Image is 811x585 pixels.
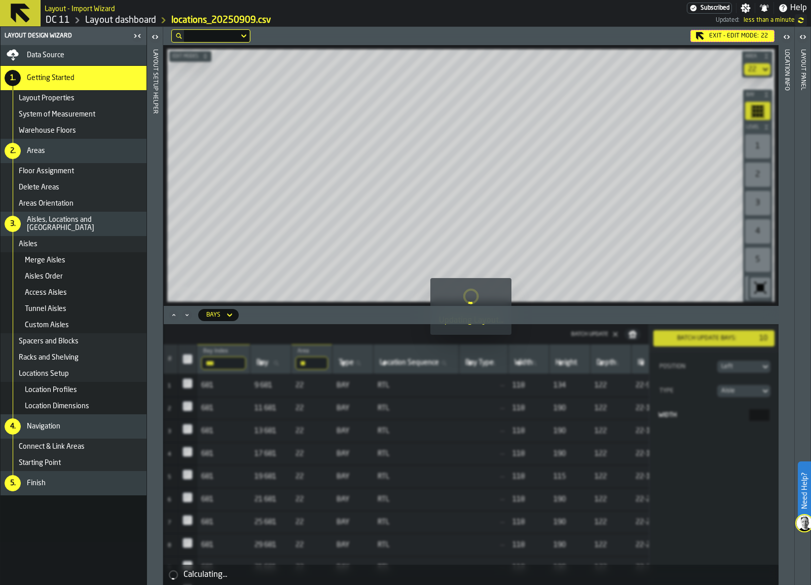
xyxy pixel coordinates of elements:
[25,272,63,281] span: Aisles Order
[1,139,146,163] li: menu Areas
[774,2,811,14] label: button-toggle-Help
[1,301,146,317] li: menu Tunnel Aisles
[1,471,146,495] li: menu Finish
[27,51,64,59] span: Data Source
[1,106,146,123] li: menu System of Measurement
[5,70,21,86] div: 1.
[19,200,73,208] span: Areas Orientation
[1,236,146,252] li: menu Aisles
[5,143,21,159] div: 2.
[206,311,220,319] div: DropdownMenuValue-bays
[19,167,74,175] span: Floor Assignment
[1,196,146,212] li: menu Areas Orientation
[1,179,146,196] li: menu Delete Areas
[19,240,38,248] span: Aisles
[761,32,768,40] span: 22
[701,5,729,12] span: Subscribed
[1,27,146,45] header: Layout Design Wizard
[85,15,156,26] a: link-to-/wh/i/2e91095d-d0fa-471d-87cf-b9f7f81665fc/designer
[25,321,69,329] span: Custom Aisles
[687,3,732,14] div: Menu Subscription
[736,3,755,13] label: button-toggle-Settings
[181,310,193,320] button: Minimize
[45,3,115,13] h2: Sub Title
[1,317,146,333] li: menu Custom Aisles
[1,285,146,301] li: menu Access Aisles
[198,309,239,321] div: DropdownMenuValue-bays
[5,418,21,435] div: 4.
[755,3,773,13] label: button-toggle-Notifications
[147,27,163,585] header: Layout Setup Helper
[5,475,21,491] div: 5.
[1,268,146,285] li: menu Aisles Order
[744,17,795,24] span: 9/9/2025, 1:03:10 PM
[19,94,75,102] span: Layout Properties
[171,15,271,26] a: link-to-/wh/i/2e91095d-d0fa-471d-87cf-b9f7f81665fc/import/layout/09037675-a1a2-4467-9dfb-e5f5d723...
[25,289,67,297] span: Access Aisles
[19,110,95,119] span: System of Measurement
[176,33,182,39] div: hide filter
[27,74,75,82] span: Getting Started
[1,90,146,106] li: menu Layout Properties
[1,455,146,471] li: menu Starting Point
[779,27,794,585] header: Location Info
[716,17,740,24] span: Updated:
[148,29,162,47] label: button-toggle-Open
[687,3,732,14] a: link-to-/wh/i/2e91095d-d0fa-471d-87cf-b9f7f81665fc/settings/billing
[5,216,21,232] div: 3.
[1,333,146,349] li: menu Spacers and Blocks
[19,443,85,451] span: Connect & Link Areas
[19,370,69,378] span: Locations Setup
[27,147,45,155] span: Areas
[799,47,806,582] div: Layout panel
[25,402,89,410] span: Location Dimensions
[27,422,60,431] span: Navigation
[1,66,146,90] li: menu Getting Started
[1,366,146,382] li: menu Locations Setup
[27,216,142,232] span: Aisles, Locations and [GEOGRAPHIC_DATA]
[790,2,807,14] span: Help
[799,462,810,519] label: Need Help?
[19,354,79,362] span: Racks and Shelving
[163,565,779,585] div: alert-Calculating...
[19,337,79,345] span: Spacers and Blocks
[780,29,794,47] label: button-toggle-Open
[1,398,146,414] li: menu Location Dimensions
[19,183,59,191] span: Delete Areas
[1,45,146,66] li: menu Data Source
[25,386,77,394] span: Location Profiles
[46,15,70,26] a: link-to-/wh/i/2e91095d-d0fa-471d-87cf-b9f7f81665fc
[45,14,380,26] nav: Breadcrumb
[25,305,66,313] span: Tunnel Aisles
[1,163,146,179] li: menu Floor Assignment
[1,439,146,455] li: menu Connect & Link Areas
[27,479,46,487] span: Finish
[1,349,146,366] li: menu Racks and Shelving
[130,30,144,42] label: button-toggle-Close me
[168,310,180,320] button: Maximize
[795,27,810,585] header: Layout panel
[183,569,775,581] div: Calculating...
[152,47,159,582] div: Layout Setup Helper
[1,382,146,398] li: menu Location Profiles
[1,123,146,139] li: menu Warehouse Floors
[19,459,61,467] span: Starting Point
[3,32,130,40] div: Layout Design Wizard
[796,29,810,47] label: button-toggle-Open
[783,47,790,582] div: Location Info
[25,256,65,264] span: Merge Aisles
[19,127,76,135] span: Warehouse Floors
[795,14,807,26] label: button-toggle-undefined
[1,212,146,236] li: menu Aisles, Locations and Bays
[690,30,775,42] div: Exit - Edit Mode:
[1,252,146,268] li: menu Merge Aisles
[1,414,146,439] li: menu Navigation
